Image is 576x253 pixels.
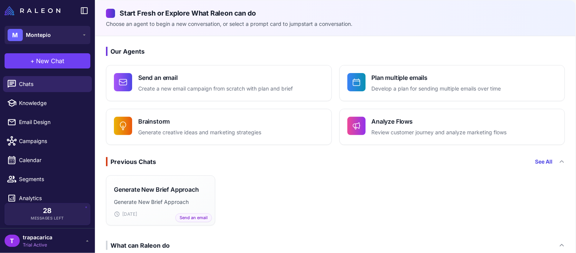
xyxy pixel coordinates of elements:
span: Campaigns [19,137,86,145]
span: trapacarica [23,233,52,242]
h4: Brainstorm [138,117,261,126]
a: Campaigns [3,133,92,149]
button: Analyze FlowsReview customer journey and analyze marketing flows [339,109,565,145]
button: BrainstormGenerate creative ideas and marketing strategies [106,109,332,145]
div: Previous Chats [106,157,156,166]
button: Send an emailCreate a new email campaign from scratch with plan and brief [106,65,332,101]
div: T [5,235,20,247]
a: See All [535,158,553,166]
a: Segments [3,171,92,187]
h4: Analyze Flows [372,117,507,126]
span: Chats [19,80,86,88]
span: + [31,56,35,65]
button: +New Chat [5,53,90,68]
span: 28 [43,207,52,214]
a: Analytics [3,190,92,206]
div: M [8,29,23,41]
img: Raleon Logo [5,6,60,15]
span: Trial Active [23,242,52,248]
a: Calendar [3,152,92,168]
h3: Generate New Brief Approach [114,185,199,194]
p: Develop a plan for sending multiple emails over time [372,84,501,93]
p: Generate creative ideas and marketing strategies [138,128,261,137]
span: Segments [19,175,86,183]
h2: Start Fresh or Explore What Raleon can do [106,8,565,18]
span: Calendar [19,156,86,164]
p: Create a new email campaign from scratch with plan and brief [138,84,293,93]
button: MMontepio [5,26,90,44]
span: New Chat [36,56,65,65]
span: Analytics [19,194,86,202]
span: Email Design [19,118,86,126]
span: Send an email [175,213,212,222]
a: Knowledge [3,95,92,111]
p: Review customer journey and analyze marketing flows [372,128,507,137]
h4: Send an email [138,73,293,82]
h3: Our Agents [106,47,565,56]
a: Chats [3,76,92,92]
div: What can Raleon do [106,241,170,250]
button: Plan multiple emailsDevelop a plan for sending multiple emails over time [339,65,565,101]
p: Choose an agent to begin a new conversation, or select a prompt card to jumpstart a conversation. [106,20,565,28]
span: Knowledge [19,99,86,107]
span: Montepio [26,31,51,39]
a: Raleon Logo [5,6,63,15]
div: [DATE] [114,211,207,218]
a: Email Design [3,114,92,130]
p: Generate New Brief Approach [114,198,207,206]
h4: Plan multiple emails [372,73,501,82]
span: Messages Left [31,215,64,221]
